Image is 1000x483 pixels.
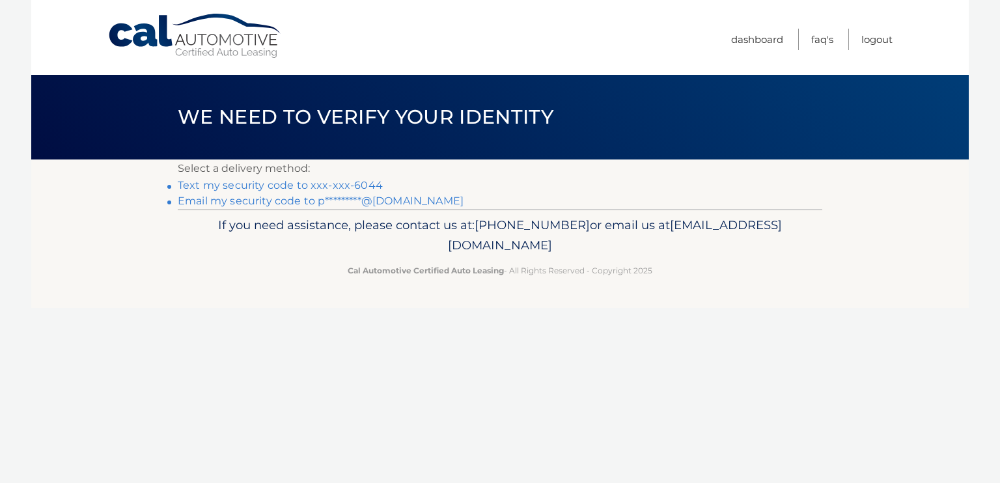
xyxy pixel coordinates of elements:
[186,264,814,277] p: - All Rights Reserved - Copyright 2025
[107,13,283,59] a: Cal Automotive
[348,266,504,275] strong: Cal Automotive Certified Auto Leasing
[178,105,553,129] span: We need to verify your identity
[475,217,590,232] span: [PHONE_NUMBER]
[186,215,814,256] p: If you need assistance, please contact us at: or email us at
[178,195,464,207] a: Email my security code to p*********@[DOMAIN_NAME]
[731,29,783,50] a: Dashboard
[178,179,383,191] a: Text my security code to xxx-xxx-6044
[811,29,833,50] a: FAQ's
[861,29,893,50] a: Logout
[178,159,822,178] p: Select a delivery method:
